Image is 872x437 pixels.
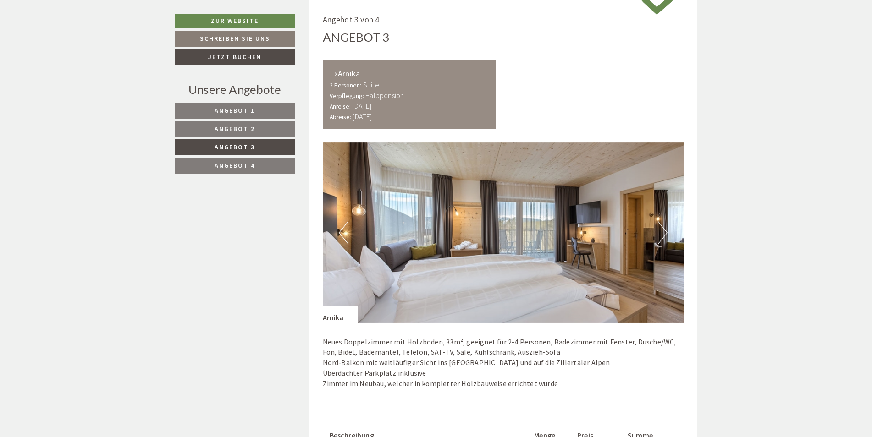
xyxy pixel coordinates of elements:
[215,125,255,133] span: Angebot 2
[215,161,255,169] span: Angebot 4
[330,67,490,80] div: Arnika
[164,7,197,23] div: [DATE]
[330,92,364,100] small: Verpflegung:
[14,27,145,34] div: [GEOGRAPHIC_DATA]
[323,337,684,389] p: Neues Doppelzimmer mit Holzboden, 33m², geeignet für 2-4 Personen, Badezimmer mit Fenster, Dusche...
[323,306,358,323] div: Arnika
[306,241,361,257] button: Senden
[175,14,295,28] a: Zur Website
[339,221,348,244] button: Previous
[323,142,684,323] img: image
[323,14,380,25] span: Angebot 3 von 4
[175,49,295,65] a: Jetzt buchen
[330,67,338,79] b: 1x
[330,82,362,89] small: 2 Personen:
[352,101,371,110] b: [DATE]
[175,81,295,98] div: Unsere Angebote
[330,113,352,121] small: Abreise:
[353,112,372,121] b: [DATE]
[658,221,668,244] button: Next
[363,80,379,89] b: Suite
[7,25,150,53] div: Guten Tag, wie können wir Ihnen helfen?
[215,106,255,115] span: Angebot 1
[175,31,295,47] a: Schreiben Sie uns
[323,29,390,46] div: Angebot 3
[365,91,404,100] b: Halbpension
[215,143,255,151] span: Angebot 3
[14,45,145,51] small: 10:16
[330,103,351,110] small: Anreise:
